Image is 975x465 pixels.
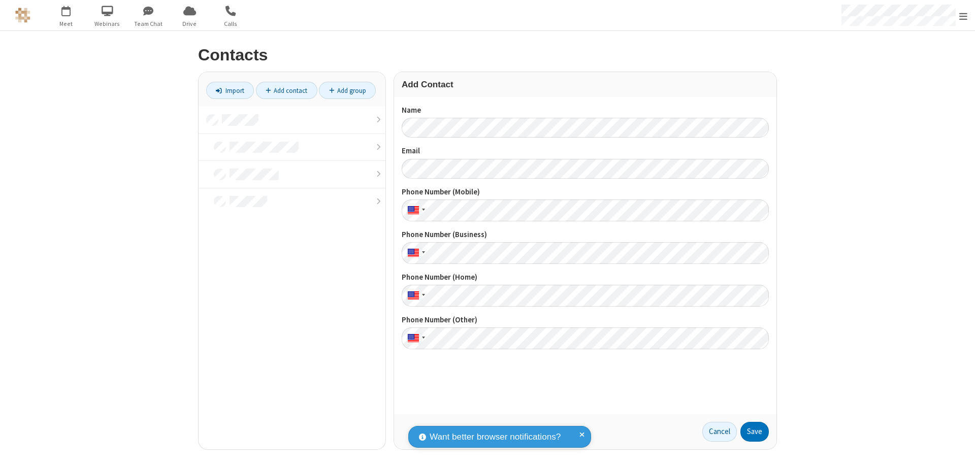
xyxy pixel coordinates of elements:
iframe: Chat [950,439,967,458]
label: Phone Number (Business) [402,229,769,241]
label: Phone Number (Other) [402,314,769,326]
label: Name [402,105,769,116]
h3: Add Contact [402,80,769,89]
h2: Contacts [198,46,777,64]
span: Webinars [88,19,126,28]
a: Cancel [702,422,737,442]
a: Add contact [256,82,317,99]
span: Team Chat [129,19,168,28]
a: Add group [319,82,376,99]
span: Calls [212,19,250,28]
div: United States: + 1 [402,285,428,307]
span: Meet [47,19,85,28]
div: United States: + 1 [402,200,428,221]
label: Phone Number (Mobile) [402,186,769,198]
a: Import [206,82,254,99]
label: Email [402,145,769,157]
button: Save [740,422,769,442]
img: QA Selenium DO NOT DELETE OR CHANGE [15,8,30,23]
div: United States: + 1 [402,327,428,349]
label: Phone Number (Home) [402,272,769,283]
div: United States: + 1 [402,242,428,264]
span: Drive [171,19,209,28]
span: Want better browser notifications? [430,430,561,444]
